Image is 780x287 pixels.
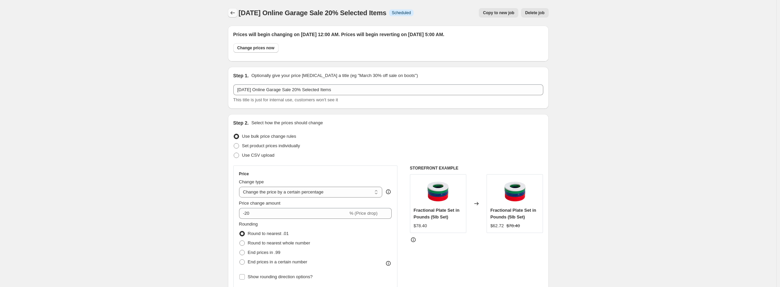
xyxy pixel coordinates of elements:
span: % (Price drop) [349,211,378,216]
p: Optionally give your price [MEDICAL_DATA] a title (eg "March 30% off sale on boots") [251,72,418,79]
input: -15 [239,208,348,219]
img: Fractional-Plate-Set-in-Pounds-Fringe-Sport-106826027_80x.jpg [501,178,528,205]
button: Change prices now [233,43,279,53]
div: help [385,188,392,195]
button: Price change jobs [228,8,237,18]
span: Use bulk price change rules [242,134,296,139]
h2: Step 1. [233,72,249,79]
input: 30% off holiday sale [233,84,543,95]
div: $62.72 [490,223,504,229]
img: Fractional-Plate-Set-in-Pounds-Fringe-Sport-106826027_80x.jpg [424,178,451,205]
button: Delete job [521,8,548,18]
span: Price change amount [239,201,281,206]
span: This title is just for internal use, customers won't see it [233,97,338,102]
span: End prices in .99 [248,250,281,255]
span: Use CSV upload [242,153,275,158]
span: Change prices now [237,45,275,51]
h2: Step 2. [233,120,249,126]
span: Round to nearest .01 [248,231,289,236]
p: Select how the prices should change [251,120,323,126]
span: Rounding [239,221,258,227]
h6: STOREFRONT EXAMPLE [410,165,543,171]
strike: $78.40 [506,223,520,229]
span: Fractional Plate Set in Pounds (5lb Set) [490,208,536,219]
span: Copy to new job [483,10,514,16]
h3: Price [239,171,249,177]
span: [DATE] Online Garage Sale 20% Selected Items [239,9,387,17]
button: Copy to new job [479,8,518,18]
span: Show rounding direction options? [248,274,313,279]
h2: Prices will begin changing on [DATE] 12:00 AM. Prices will begin reverting on [DATE] 5:00 AM. [233,31,543,38]
span: Change type [239,179,264,184]
span: Set product prices individually [242,143,300,148]
span: Delete job [525,10,544,16]
span: Round to nearest whole number [248,240,310,245]
span: Scheduled [392,10,411,16]
span: End prices in a certain number [248,259,307,264]
span: Fractional Plate Set in Pounds (5lb Set) [414,208,460,219]
div: $78.40 [414,223,427,229]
